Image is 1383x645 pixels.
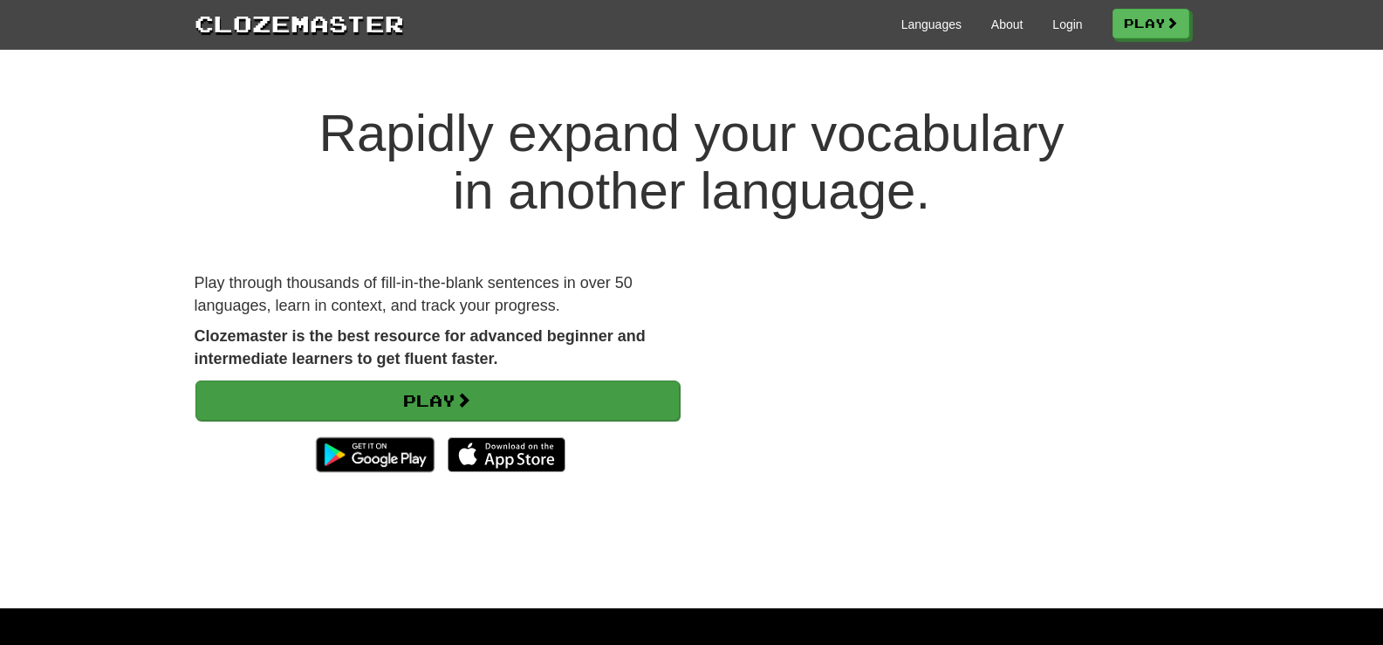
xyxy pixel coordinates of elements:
a: Languages [901,16,962,33]
a: About [991,16,1024,33]
a: Clozemaster [195,7,404,39]
p: Play through thousands of fill-in-the-blank sentences in over 50 languages, learn in context, and... [195,272,679,317]
img: Get it on Google Play [307,429,442,481]
a: Login [1052,16,1082,33]
a: Play [1113,9,1189,38]
a: Play [195,381,680,421]
img: Download_on_the_App_Store_Badge_US-UK_135x40-25178aeef6eb6b83b96f5f2d004eda3bffbb37122de64afbaef7... [448,437,565,472]
strong: Clozemaster is the best resource for advanced beginner and intermediate learners to get fluent fa... [195,327,646,367]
